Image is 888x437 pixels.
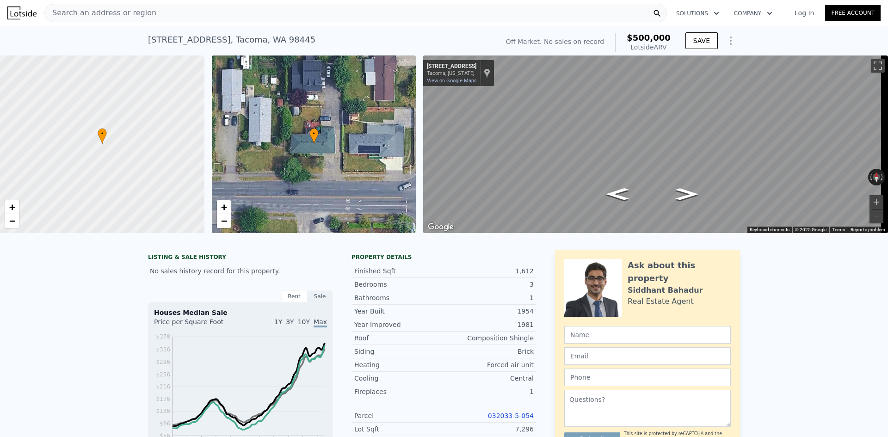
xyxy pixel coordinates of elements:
[444,307,534,316] div: 1954
[423,55,888,233] div: Map
[444,320,534,329] div: 1981
[354,360,444,369] div: Heating
[444,387,534,396] div: 1
[314,318,327,327] span: Max
[425,221,456,233] img: Google
[298,318,310,326] span: 10Y
[286,318,294,326] span: 3Y
[221,201,227,213] span: +
[274,318,282,326] span: 1Y
[217,214,231,228] a: Zoom out
[354,374,444,383] div: Cooling
[484,68,490,78] a: Show location on map
[685,32,718,49] button: SAVE
[444,333,534,343] div: Composition Shingle
[783,8,825,18] a: Log In
[156,359,170,365] tspan: $296
[444,425,534,434] div: 7,296
[880,169,885,185] button: Rotate clockwise
[217,200,231,214] a: Zoom in
[156,333,170,340] tspan: $378
[444,347,534,356] div: Brick
[427,70,476,76] div: Tacoma, [US_STATE]
[628,285,703,296] div: Siddhant Bahadur
[869,195,883,209] button: Zoom in
[7,6,37,19] img: Lotside
[45,7,156,18] span: Search an address or region
[154,317,240,332] div: Price per Square Foot
[564,326,731,344] input: Name
[148,253,333,263] div: LISTING & SALE HISTORY
[156,396,170,402] tspan: $176
[354,266,444,276] div: Finished Sqft
[427,78,477,84] a: View on Google Maps
[9,215,15,227] span: −
[354,293,444,302] div: Bathrooms
[156,383,170,390] tspan: $216
[873,169,880,185] button: Reset the view
[354,280,444,289] div: Bedrooms
[354,320,444,329] div: Year Improved
[281,290,307,302] div: Rent
[564,347,731,365] input: Email
[721,31,740,50] button: Show Options
[221,215,227,227] span: −
[354,387,444,396] div: Fireplaces
[351,253,536,261] div: Property details
[750,227,789,233] button: Keyboard shortcuts
[868,169,873,185] button: Rotate counterclockwise
[444,374,534,383] div: Central
[444,293,534,302] div: 1
[307,290,333,302] div: Sale
[354,425,444,434] div: Lot Sqft
[506,37,604,46] div: Off Market. No sales on record
[444,280,534,289] div: 3
[160,420,170,427] tspan: $96
[825,5,881,21] a: Free Account
[795,227,826,232] span: © 2025 Google
[98,128,107,144] div: •
[148,263,333,279] div: No sales history record for this property.
[354,333,444,343] div: Roof
[9,201,15,213] span: +
[627,43,671,52] div: Lotside ARV
[669,5,727,22] button: Solutions
[354,347,444,356] div: Siding
[444,360,534,369] div: Forced air unit
[427,63,476,70] div: [STREET_ADDRESS]
[627,33,671,43] span: $500,000
[425,221,456,233] a: Open this area in Google Maps (opens a new window)
[309,129,319,138] span: •
[309,128,319,144] div: •
[156,371,170,378] tspan: $256
[564,369,731,386] input: Phone
[444,266,534,276] div: 1,612
[354,411,444,420] div: Parcel
[851,227,885,232] a: Report a problem
[597,185,638,203] path: Go West, E 84th St
[727,5,780,22] button: Company
[871,59,885,73] button: Toggle fullscreen view
[5,200,19,214] a: Zoom in
[98,129,107,138] span: •
[488,412,534,419] a: 032033-5-054
[354,307,444,316] div: Year Built
[154,308,327,317] div: Houses Median Sale
[628,296,694,307] div: Real Estate Agent
[5,214,19,228] a: Zoom out
[148,33,315,46] div: [STREET_ADDRESS] , Tacoma , WA 98445
[666,185,708,203] path: Go East, E 84th St
[832,227,845,232] a: Terms
[156,346,170,353] tspan: $336
[423,55,888,233] div: Street View
[869,209,883,223] button: Zoom out
[628,259,731,285] div: Ask about this property
[156,408,170,414] tspan: $136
